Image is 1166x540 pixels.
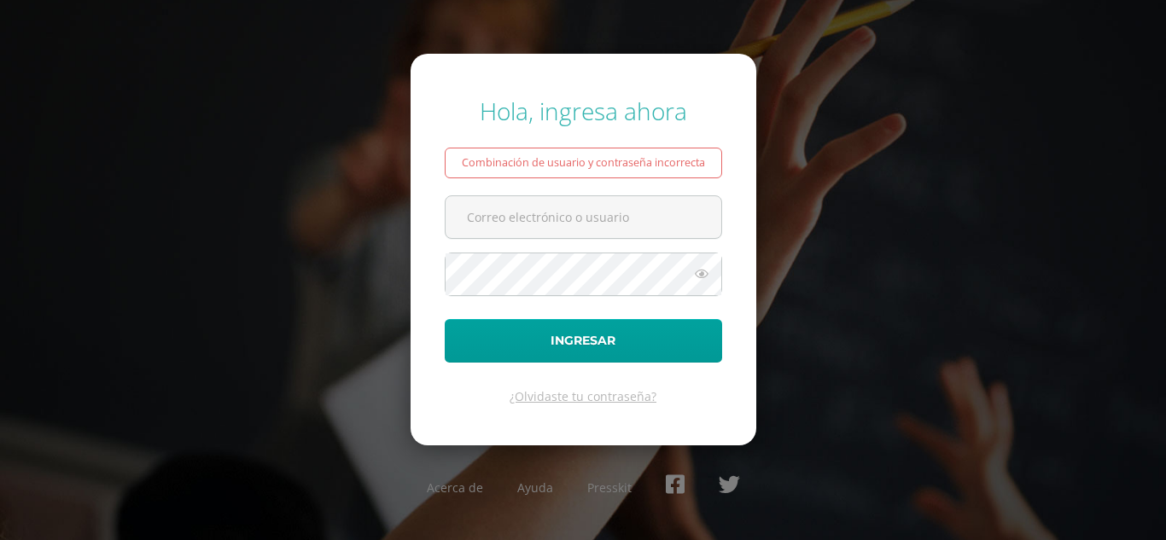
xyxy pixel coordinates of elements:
a: Ayuda [517,479,553,496]
div: Combinación de usuario y contraseña incorrecta [445,148,722,178]
a: Presskit [587,479,632,496]
button: Ingresar [445,319,722,363]
a: ¿Olvidaste tu contraseña? [510,388,656,404]
input: Correo electrónico o usuario [446,196,721,238]
div: Hola, ingresa ahora [445,95,722,127]
a: Acerca de [427,479,483,496]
